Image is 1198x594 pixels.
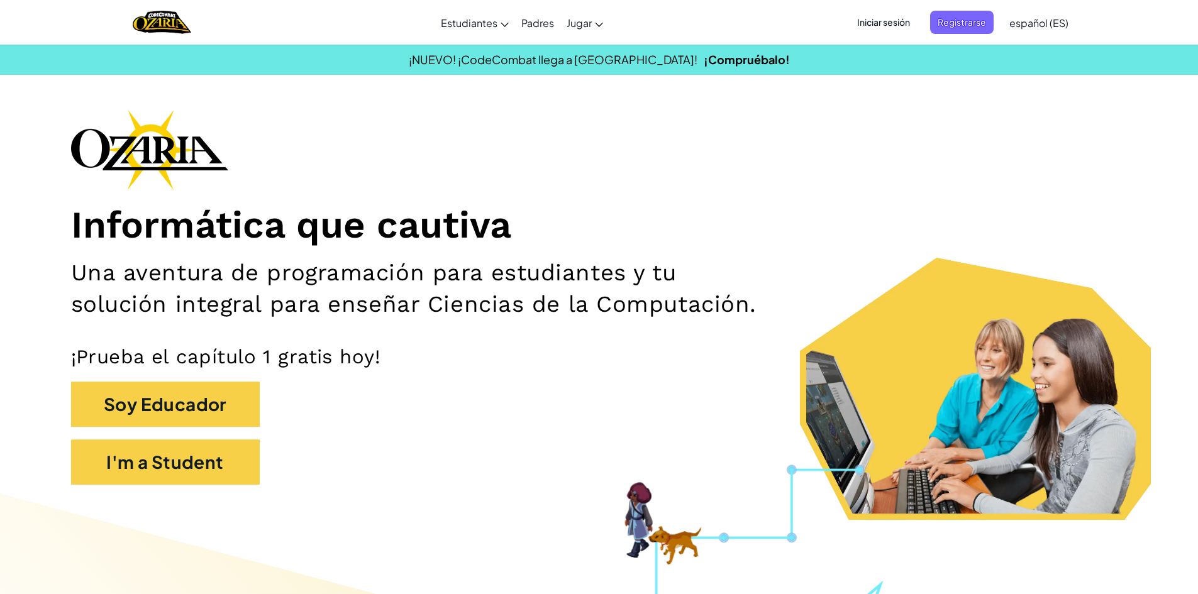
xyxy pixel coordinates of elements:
[515,6,560,40] a: Padres
[930,11,994,34] button: Registrarse
[71,109,228,190] img: Ozaria branding logo
[71,439,260,485] button: I'm a Student
[71,344,1128,369] p: ¡Prueba el capítulo 1 gratis hoy!
[1009,16,1068,30] span: español (ES)
[704,52,790,67] a: ¡Compruébalo!
[850,11,918,34] button: Iniciar sesión
[133,9,191,35] a: Ozaria by CodeCombat logo
[441,16,497,30] span: Estudiantes
[560,6,609,40] a: Jugar
[71,202,1128,248] h1: Informática que cautiva
[133,9,191,35] img: Home
[409,52,697,67] span: ¡NUEVO! ¡CodeCombat llega a [GEOGRAPHIC_DATA]!
[567,16,592,30] span: Jugar
[1003,6,1075,40] a: español (ES)
[71,257,779,319] h2: Una aventura de programación para estudiantes y tu solución integral para enseñar Ciencias de la ...
[71,382,260,427] button: Soy Educador
[435,6,515,40] a: Estudiantes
